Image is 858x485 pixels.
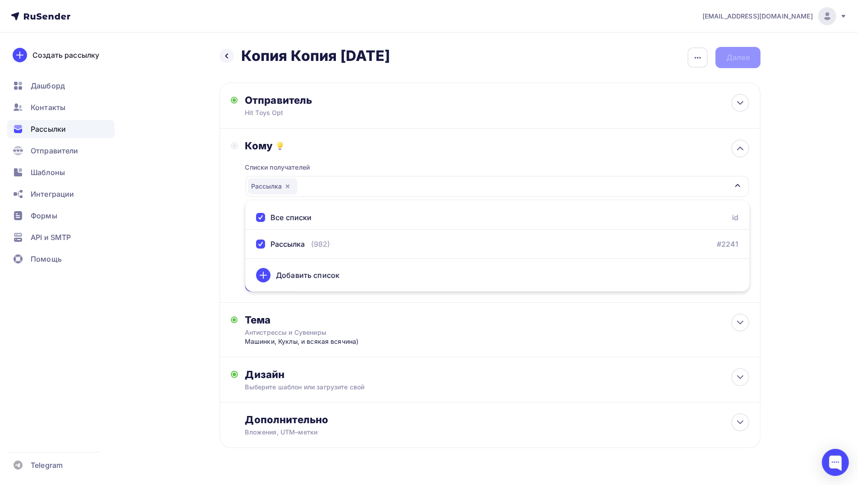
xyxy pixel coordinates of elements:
[31,210,57,221] span: Формы
[732,212,739,223] div: id
[7,77,115,95] a: Дашборд
[245,428,699,437] div: Вложения, UTM–метки
[245,94,440,106] div: Отправитель
[245,328,405,337] div: Антистрессы и Сувениры
[702,12,813,21] span: [EMAIL_ADDRESS][DOMAIN_NAME]
[311,239,330,249] div: (982)
[248,178,298,194] div: Рассылка
[271,239,305,249] div: Рассылка
[7,163,115,181] a: Шаблоны
[241,47,390,65] h2: Копия Копия [DATE]
[31,460,63,471] span: Telegram
[245,176,749,197] button: Рассылка
[31,145,78,156] span: Отправители
[7,120,115,138] a: Рассылки
[31,254,62,264] span: Помощь
[245,337,423,346] div: Машинки, Куклы, и всякая всячина)
[245,108,421,117] div: Hit Toys Opt
[32,50,99,60] div: Создать рассылку
[717,239,739,249] a: #2241
[7,142,115,160] a: Отправители
[31,167,65,178] span: Шаблоны
[31,189,74,199] span: Интеграции
[31,102,65,113] span: Контакты
[245,200,749,291] ul: Рассылка
[245,139,749,152] div: Кому
[245,383,699,392] div: Выберите шаблон или загрузите свой
[702,7,847,25] a: [EMAIL_ADDRESS][DOMAIN_NAME]
[271,212,312,223] div: Все списки
[245,163,310,172] div: Списки получателей
[245,368,749,381] div: Дизайн
[7,98,115,116] a: Контакты
[31,80,65,91] span: Дашборд
[276,270,340,281] div: Добавить список
[245,314,423,326] div: Тема
[245,413,749,426] div: Дополнительно
[31,232,71,243] span: API и SMTP
[31,124,66,134] span: Рассылки
[7,207,115,225] a: Формы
